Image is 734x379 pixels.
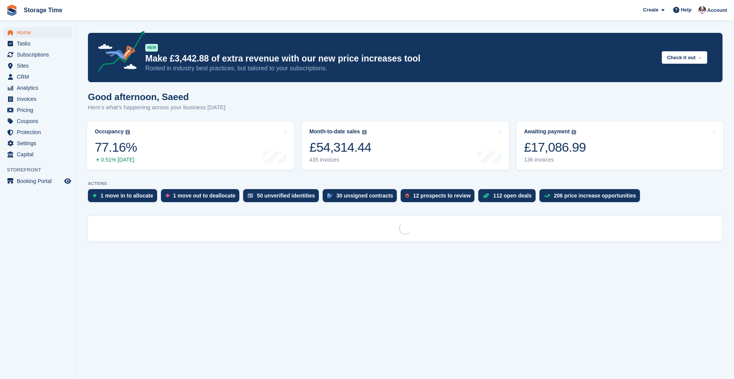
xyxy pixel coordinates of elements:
a: menu [4,94,72,104]
a: Occupancy 77.16% 0.51% [DATE] [87,121,294,170]
div: 12 prospects to review [413,193,471,199]
span: Help [681,6,692,14]
span: Create [643,6,658,14]
a: Storage Time [21,4,65,16]
a: 50 unverified identities [243,189,323,206]
p: Make £3,442.88 of extra revenue with our new price increases tool [145,53,656,64]
a: menu [4,149,72,160]
a: Awaiting payment £17,086.99 136 invoices [516,121,723,170]
div: 112 open deals [493,193,531,199]
a: menu [4,71,72,82]
span: Home [17,27,63,38]
a: menu [4,27,72,38]
span: Coupons [17,116,63,126]
div: 1 move out to deallocate [173,193,235,199]
a: 30 unsigned contracts [323,189,401,206]
div: Month-to-date sales [309,128,360,135]
a: menu [4,60,72,71]
span: Sites [17,60,63,71]
div: 50 unverified identities [257,193,315,199]
div: 30 unsigned contracts [336,193,393,199]
a: menu [4,116,72,126]
span: Capital [17,149,63,160]
div: 206 price increase opportunities [554,193,636,199]
img: price-adjustments-announcement-icon-8257ccfd72463d97f412b2fc003d46551f7dbcb40ab6d574587a9cd5c0d94... [91,31,145,75]
a: menu [4,38,72,49]
img: move_outs_to_deallocate_icon-f764333ba52eb49d3ac5e1228854f67142a1ed5810a6f6cc68b1a99e826820c5.svg [166,193,169,198]
span: Booking Portal [17,176,63,186]
h1: Good afternoon, Saeed [88,92,226,102]
p: Here's what's happening across your business [DATE] [88,103,226,112]
div: £17,086.99 [524,139,586,155]
span: Account [707,6,727,14]
a: 112 open deals [478,189,539,206]
a: menu [4,176,72,186]
a: menu [4,49,72,60]
img: prospect-51fa495bee0391a8d652442698ab0144808aea92771e9ea1ae160a38d050c398.svg [405,193,409,198]
div: Awaiting payment [524,128,570,135]
span: Analytics [17,83,63,93]
span: Pricing [17,105,63,115]
span: Subscriptions [17,49,63,60]
img: verify_identity-adf6edd0f0f0b5bbfe63781bf79b02c33cf7c696d77639b501bdc392416b5a36.svg [248,193,253,198]
img: deal-1b604bf984904fb50ccaf53a9ad4b4a5d6e5aea283cecdc64d6e3604feb123c2.svg [483,193,489,198]
span: Storefront [7,166,76,174]
a: menu [4,127,72,138]
img: Saeed [698,6,706,14]
img: move_ins_to_allocate_icon-fdf77a2bb77ea45bf5b3d319d69a93e2d87916cf1d5bf7949dd705db3b84f3ca.svg [93,193,97,198]
div: £54,314.44 [309,139,371,155]
a: menu [4,105,72,115]
p: ACTIONS [88,181,723,186]
span: Invoices [17,94,63,104]
div: 77.16% [95,139,137,155]
a: 12 prospects to review [401,189,478,206]
div: 0.51% [DATE] [95,157,137,163]
img: icon-info-grey-7440780725fd019a000dd9b08b2336e03edf1995a4989e88bcd33f0948082b44.svg [125,130,130,134]
div: 136 invoices [524,157,586,163]
a: menu [4,83,72,93]
button: Check it out → [662,51,707,64]
img: stora-icon-8386f47178a22dfd0bd8f6a31ec36ba5ce8667c1dd55bd0f319d3a0aa187defe.svg [6,5,18,16]
span: CRM [17,71,63,82]
img: icon-info-grey-7440780725fd019a000dd9b08b2336e03edf1995a4989e88bcd33f0948082b44.svg [362,130,367,134]
span: Settings [17,138,63,149]
p: Rooted in industry best practices, but tailored to your subscriptions. [145,64,656,73]
a: 1 move in to allocate [88,189,161,206]
span: Protection [17,127,63,138]
a: 206 price increase opportunities [539,189,644,206]
span: Tasks [17,38,63,49]
div: 435 invoices [309,157,371,163]
a: Month-to-date sales £54,314.44 435 invoices [302,121,508,170]
img: icon-info-grey-7440780725fd019a000dd9b08b2336e03edf1995a4989e88bcd33f0948082b44.svg [572,130,576,134]
div: NEW [145,44,158,52]
a: Preview store [63,177,72,186]
a: menu [4,138,72,149]
div: Occupancy [95,128,123,135]
img: price_increase_opportunities-93ffe204e8149a01c8c9dc8f82e8f89637d9d84a8eef4429ea346261dce0b2c0.svg [544,194,550,198]
div: 1 move in to allocate [101,193,153,199]
img: contract_signature_icon-13c848040528278c33f63329250d36e43548de30e8caae1d1a13099fd9432cc5.svg [327,193,333,198]
a: 1 move out to deallocate [161,189,243,206]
